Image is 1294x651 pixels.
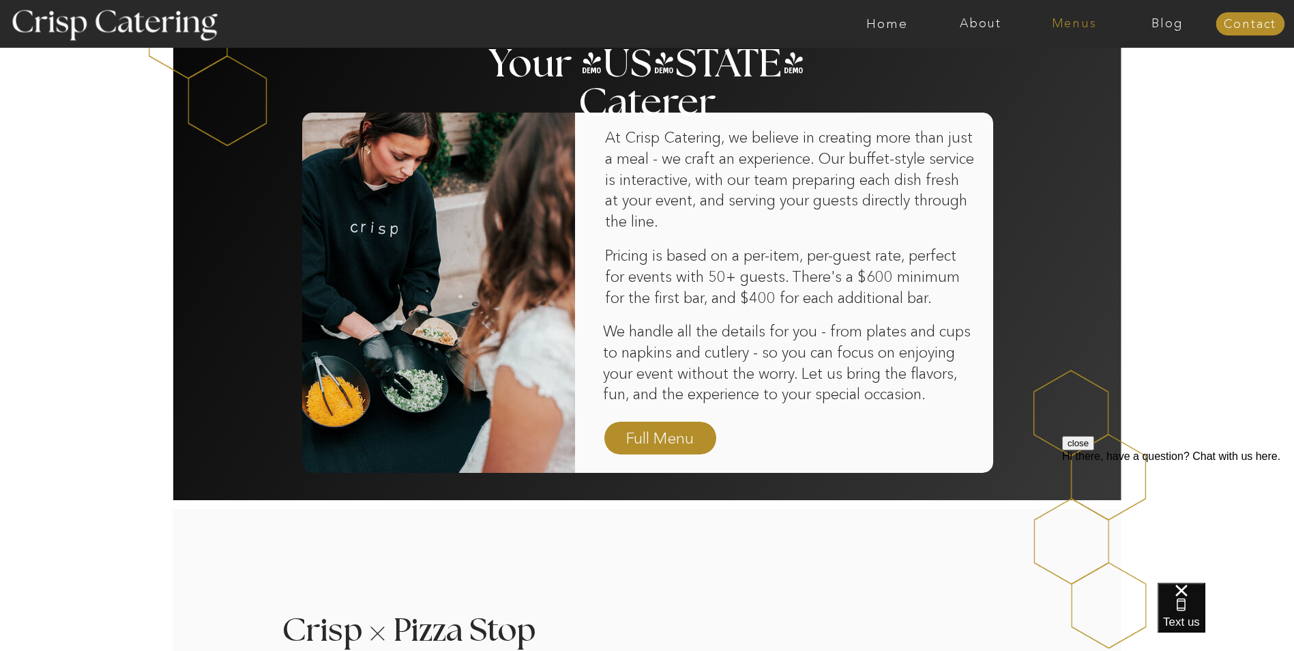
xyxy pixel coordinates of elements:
[1158,583,1294,651] iframe: podium webchat widget bubble
[282,615,558,641] h3: Crisp Pizza Stop
[1062,436,1294,600] iframe: podium webchat widget prompt
[486,45,808,72] h2: Your [US_STATE] Caterer
[605,128,975,258] p: At Crisp Catering, we believe in creating more than just a meal - we craft an experience. Our buf...
[1216,18,1284,31] a: Contact
[840,17,934,31] a: Home
[605,246,975,310] p: Pricing is based on a per-item, per-guest rate, perfect for events with 50+ guests. There's a $60...
[934,17,1027,31] a: About
[603,321,978,406] p: We handle all the details for you - from plates and cups to napkins and cutlery - so you can focu...
[1121,17,1214,31] a: Blog
[1027,17,1121,31] a: Menus
[621,427,700,451] a: Full Menu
